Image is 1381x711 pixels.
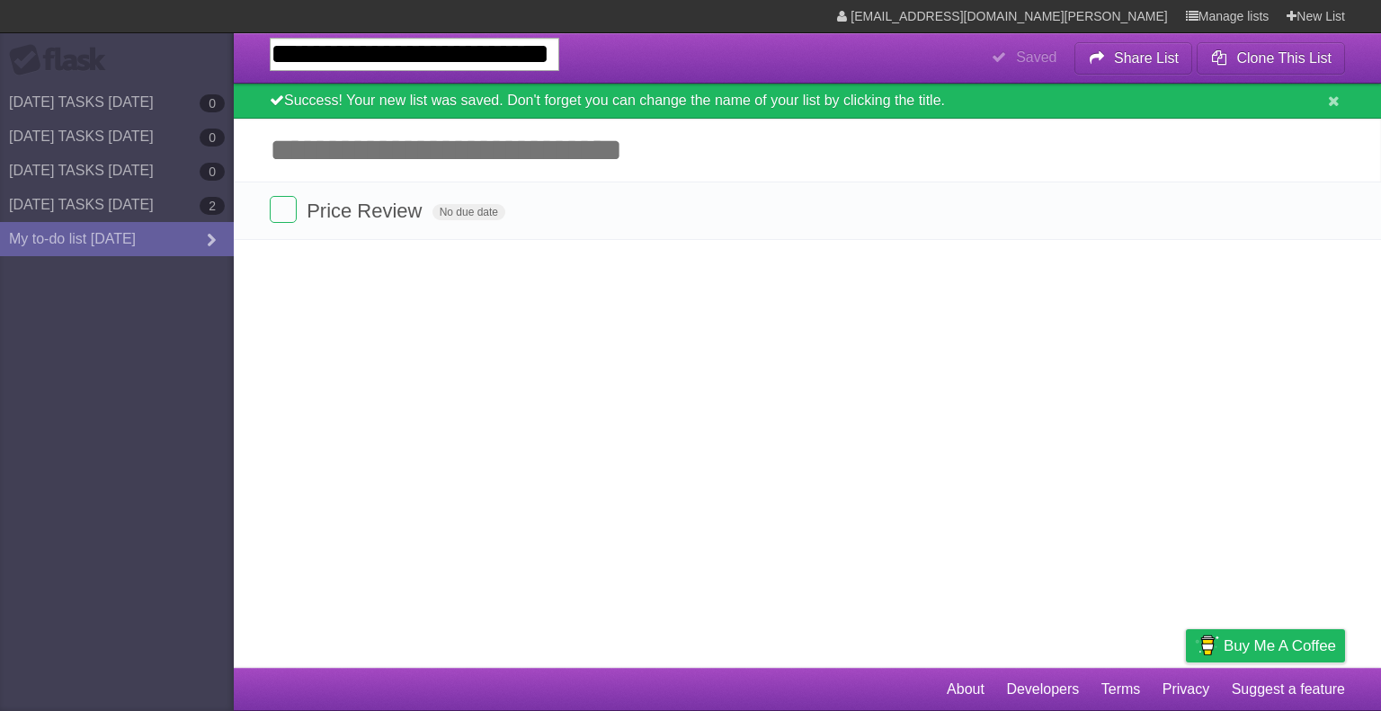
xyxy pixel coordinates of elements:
[1074,42,1193,75] button: Share List
[947,672,985,707] a: About
[200,129,225,147] b: 0
[1163,672,1209,707] a: Privacy
[200,197,225,215] b: 2
[9,44,117,76] div: Flask
[1236,50,1332,66] b: Clone This List
[270,196,297,223] label: Done
[1197,42,1345,75] button: Clone This List
[1186,629,1345,662] a: Buy me a coffee
[432,204,505,220] span: No due date
[234,84,1381,119] div: Success! Your new list was saved. Don't forget you can change the name of your list by clicking t...
[200,163,225,181] b: 0
[1101,672,1141,707] a: Terms
[1114,50,1179,66] b: Share List
[307,200,426,222] span: Price Review
[1006,672,1079,707] a: Developers
[1016,49,1056,65] b: Saved
[1195,630,1219,661] img: Buy me a coffee
[200,94,225,112] b: 0
[1232,672,1345,707] a: Suggest a feature
[1224,630,1336,662] span: Buy me a coffee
